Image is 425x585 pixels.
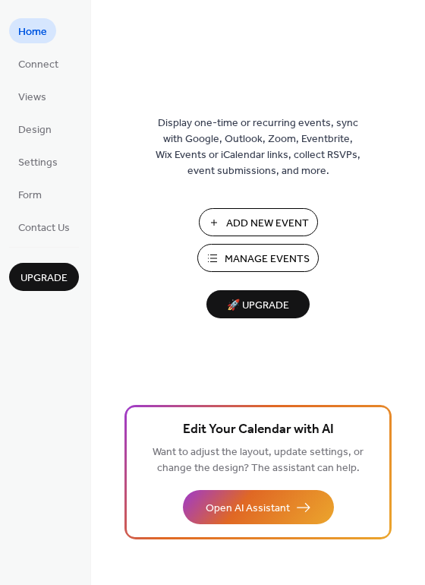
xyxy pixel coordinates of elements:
[18,57,58,73] span: Connect
[216,296,301,316] span: 🚀 Upgrade
[9,51,68,76] a: Connect
[153,442,364,479] span: Want to adjust the layout, update settings, or change the design? The assistant can help.
[9,116,61,141] a: Design
[206,501,290,517] span: Open AI Assistant
[18,188,42,204] span: Form
[183,419,334,441] span: Edit Your Calendar with AI
[18,24,47,40] span: Home
[18,155,58,171] span: Settings
[9,214,79,239] a: Contact Us
[9,18,56,43] a: Home
[18,122,52,138] span: Design
[199,208,318,236] button: Add New Event
[18,220,70,236] span: Contact Us
[226,216,309,232] span: Add New Event
[225,251,310,267] span: Manage Events
[9,182,51,207] a: Form
[206,290,310,318] button: 🚀 Upgrade
[9,149,67,174] a: Settings
[20,270,68,286] span: Upgrade
[156,115,360,179] span: Display one-time or recurring events, sync with Google, Outlook, Zoom, Eventbrite, Wix Events or ...
[183,490,334,524] button: Open AI Assistant
[197,244,319,272] button: Manage Events
[18,90,46,106] span: Views
[9,263,79,291] button: Upgrade
[9,84,55,109] a: Views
